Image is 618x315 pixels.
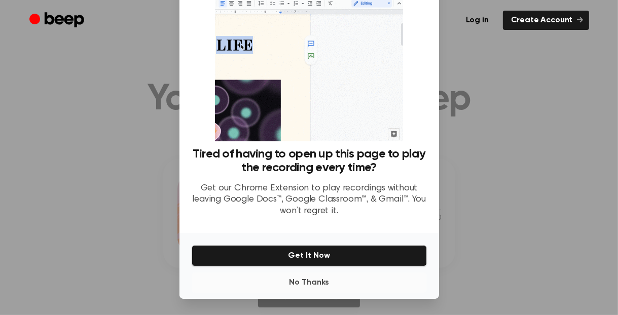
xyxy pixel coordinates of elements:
p: Get our Chrome Extension to play recordings without leaving Google Docs™, Google Classroom™, & Gm... [192,183,427,217]
h3: Tired of having to open up this page to play the recording every time? [192,147,427,175]
a: Log in [458,11,497,30]
button: No Thanks [192,272,427,293]
a: Beep [29,11,87,30]
button: Get It Now [192,245,427,266]
a: Create Account [503,11,589,30]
